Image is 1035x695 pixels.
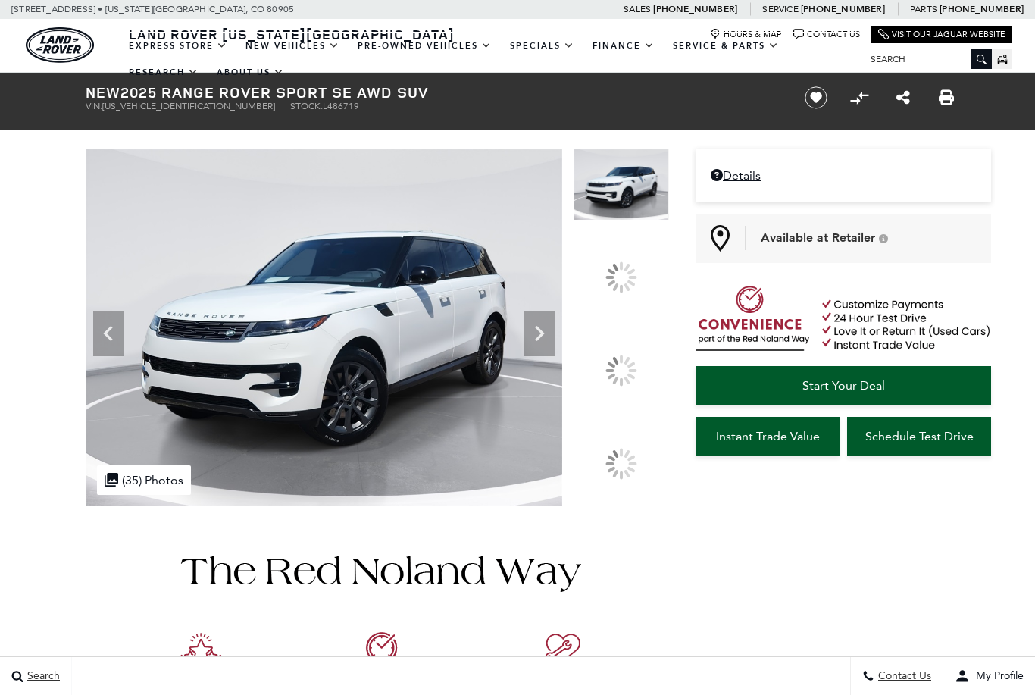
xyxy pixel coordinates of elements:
[120,33,859,86] nav: Main Navigation
[696,417,840,456] a: Instant Trade Value
[910,4,937,14] span: Parts
[696,366,991,405] a: Start Your Deal
[716,429,820,443] span: Instant Trade Value
[793,29,860,40] a: Contact Us
[799,86,833,110] button: Save vehicle
[501,33,583,59] a: Specials
[847,417,991,456] a: Schedule Test Drive
[878,29,1005,40] a: Visit Our Jaguar Website
[236,33,349,59] a: New Vehicles
[624,4,651,14] span: Sales
[939,89,954,107] a: Print this New 2025 Range Rover Sport SE AWD SUV
[664,33,788,59] a: Service & Parts
[943,657,1035,695] button: user-profile-menu
[323,101,359,111] span: L486719
[970,670,1024,683] span: My Profile
[865,429,974,443] span: Schedule Test Drive
[26,27,94,63] a: land-rover
[86,82,120,102] strong: New
[848,86,871,109] button: Compare vehicle
[26,27,94,63] img: Land Rover
[97,465,191,495] div: (35) Photos
[102,101,275,111] span: [US_VEHICLE_IDENTIFICATION_NUMBER]
[896,89,910,107] a: Share this New 2025 Range Rover Sport SE AWD SUV
[349,33,501,59] a: Pre-Owned Vehicles
[23,670,60,683] span: Search
[710,29,782,40] a: Hours & Map
[129,25,455,43] span: Land Rover [US_STATE][GEOGRAPHIC_DATA]
[86,149,562,506] img: New 2025 Fuji White Land Rover SE image 1
[86,84,779,101] h1: 2025 Range Rover Sport SE AWD SUV
[208,59,293,86] a: About Us
[801,3,885,15] a: [PHONE_NUMBER]
[879,233,888,243] div: Vehicle is in stock and ready for immediate delivery. Due to demand, availability is subject to c...
[859,50,992,68] input: Search
[574,149,669,221] img: New 2025 Fuji White Land Rover SE image 1
[711,168,976,183] a: Details
[11,4,294,14] a: [STREET_ADDRESS] • [US_STATE][GEOGRAPHIC_DATA], CO 80905
[761,230,875,246] span: Available at Retailer
[802,378,885,393] span: Start Your Deal
[874,670,931,683] span: Contact Us
[120,33,236,59] a: EXPRESS STORE
[290,101,323,111] span: Stock:
[940,3,1024,15] a: [PHONE_NUMBER]
[86,101,102,111] span: VIN:
[120,59,208,86] a: Research
[711,225,730,252] img: Map Pin Icon
[583,33,664,59] a: Finance
[762,4,798,14] span: Service
[120,25,464,43] a: Land Rover [US_STATE][GEOGRAPHIC_DATA]
[653,3,737,15] a: [PHONE_NUMBER]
